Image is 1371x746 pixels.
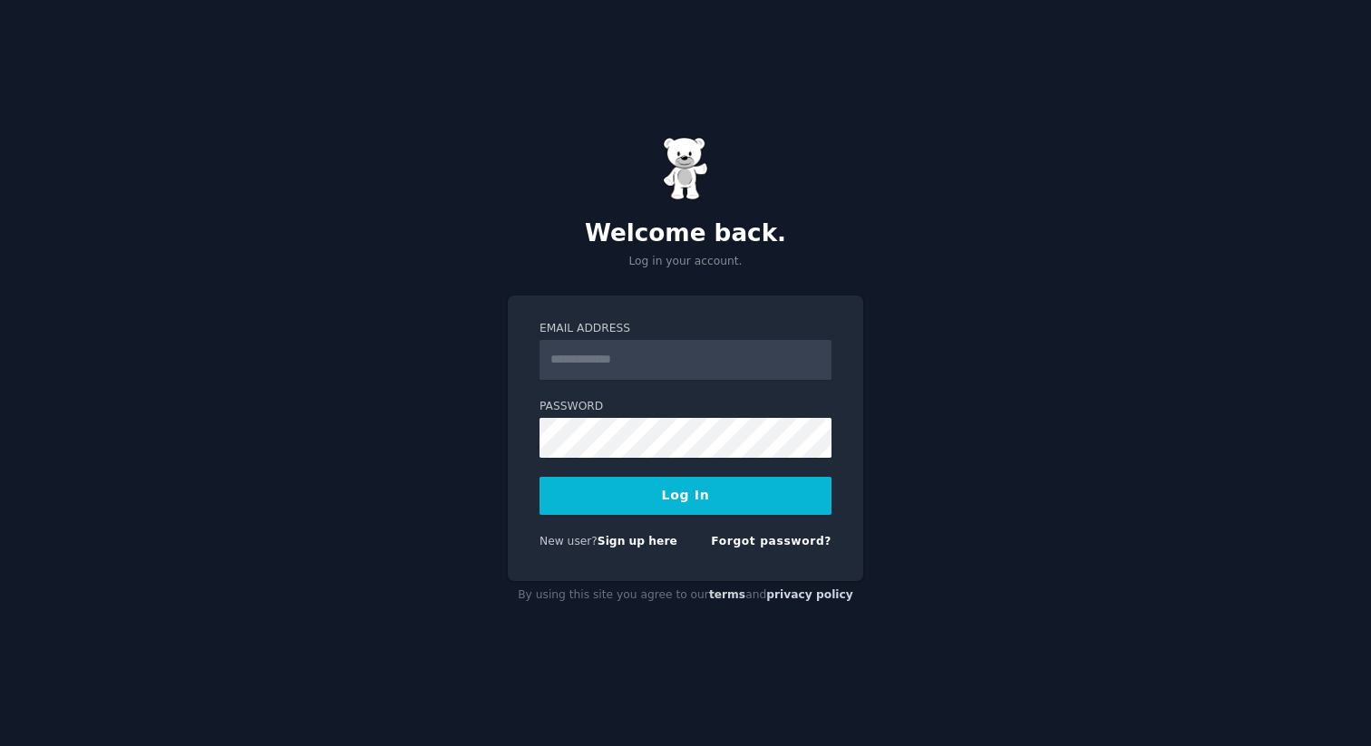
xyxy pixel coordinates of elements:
label: Email Address [540,321,831,337]
a: Sign up here [598,535,677,547]
img: Gummy Bear [663,137,708,200]
h2: Welcome back. [508,219,863,248]
p: Log in your account. [508,254,863,270]
span: New user? [540,535,598,547]
label: Password [540,399,831,415]
div: By using this site you agree to our and [508,581,863,610]
a: terms [709,588,745,601]
button: Log In [540,477,831,515]
a: privacy policy [766,588,853,601]
a: Forgot password? [711,535,831,547]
